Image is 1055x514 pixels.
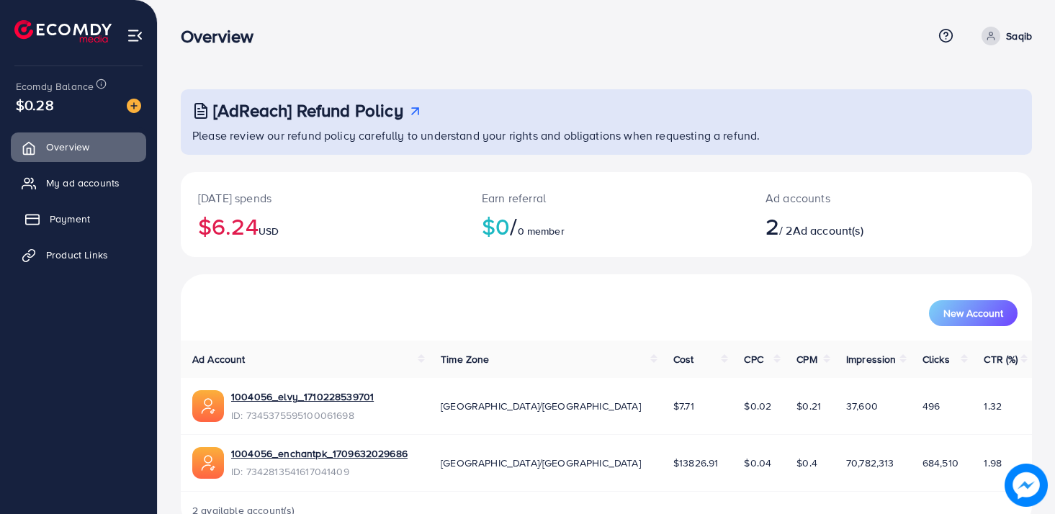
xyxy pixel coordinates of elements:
span: $13826.91 [673,456,718,470]
span: My ad accounts [46,176,120,190]
span: 684,510 [922,456,959,470]
span: 496 [922,399,940,413]
span: Ad Account [192,352,246,366]
span: [GEOGRAPHIC_DATA]/[GEOGRAPHIC_DATA] [441,399,641,413]
h3: [AdReach] Refund Policy [213,100,403,121]
span: 1.32 [984,399,1002,413]
img: image [127,99,141,113]
span: New Account [943,308,1003,318]
span: Cost [673,352,694,366]
span: USD [259,224,279,238]
img: ic-ads-acc.e4c84228.svg [192,447,224,479]
p: Please review our refund policy carefully to understand your rights and obligations when requesti... [192,127,1023,144]
span: $7.71 [673,399,694,413]
a: My ad accounts [11,168,146,197]
img: logo [14,20,112,42]
img: menu [127,27,143,44]
p: Saqib [1006,27,1032,45]
h3: Overview [181,26,265,47]
span: CPC [744,352,763,366]
img: ic-ads-acc.e4c84228.svg [192,390,224,422]
span: ID: 7342813541617041409 [231,464,408,479]
img: image [1005,464,1048,507]
a: Product Links [11,240,146,269]
a: 1004056_elvy_1710228539701 [231,389,374,404]
a: Saqib [976,27,1032,45]
h2: $0 [482,212,731,240]
span: CTR (%) [984,352,1018,366]
span: $0.4 [796,456,817,470]
span: Ad account(s) [793,222,863,238]
p: Ad accounts [766,189,944,207]
a: Overview [11,132,146,161]
span: Overview [46,140,89,154]
span: Clicks [922,352,950,366]
span: 0 member [518,224,565,238]
span: ID: 7345375595100061698 [231,408,374,423]
button: New Account [929,300,1018,326]
span: 1.98 [984,456,1002,470]
span: $0.04 [744,456,771,470]
span: $0.21 [796,399,821,413]
a: Payment [11,204,146,233]
p: Earn referral [482,189,731,207]
span: 70,782,313 [846,456,894,470]
span: $0.28 [16,94,54,115]
span: CPM [796,352,817,366]
h2: / 2 [766,212,944,240]
a: 1004056_enchantpk_1709632029686 [231,446,408,461]
span: / [510,209,517,243]
span: Ecomdy Balance [16,79,94,94]
p: [DATE] spends [198,189,447,207]
span: Impression [846,352,897,366]
span: $0.02 [744,399,771,413]
span: [GEOGRAPHIC_DATA]/[GEOGRAPHIC_DATA] [441,456,641,470]
span: Time Zone [441,352,489,366]
span: Payment [50,212,90,226]
span: 37,600 [846,399,878,413]
span: Product Links [46,248,108,262]
span: 2 [766,209,779,243]
h2: $6.24 [198,212,447,240]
